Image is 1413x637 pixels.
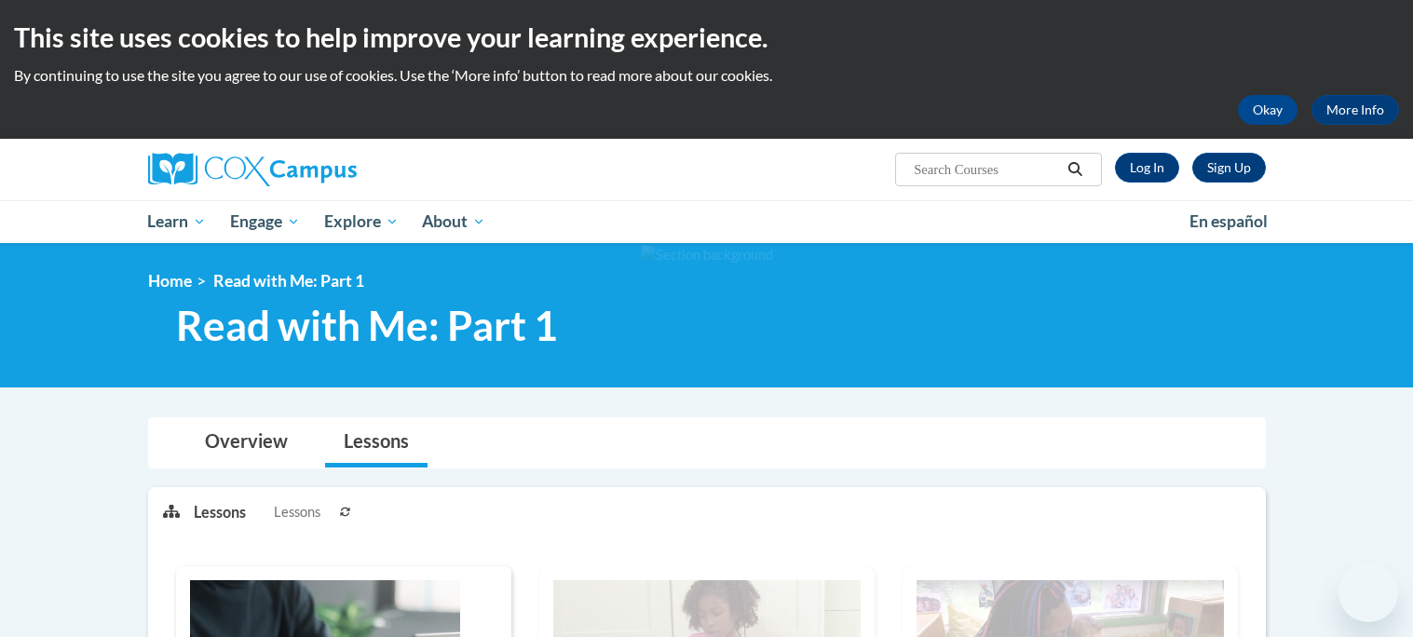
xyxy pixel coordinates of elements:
a: Lessons [325,418,428,468]
button: Okay [1238,95,1298,125]
a: Log In [1115,153,1179,183]
a: More Info [1311,95,1399,125]
a: Learn [136,200,219,243]
img: Section background [641,245,773,265]
a: About [410,200,497,243]
input: Search Courses [912,158,1061,181]
a: Cox Campus [148,153,502,186]
h2: This site uses cookies to help improve your learning experience. [14,19,1399,56]
p: By continuing to use the site you agree to our use of cookies. Use the ‘More info’ button to read... [14,65,1399,86]
span: Engage [230,210,300,233]
div: Main menu [120,200,1294,243]
span: Read with Me: Part 1 [213,271,364,291]
span: About [422,210,485,233]
a: En español [1177,202,1280,241]
span: Read with Me: Part 1 [176,301,558,350]
span: En español [1189,211,1268,231]
span: Lessons [274,502,320,522]
a: Overview [186,418,306,468]
a: Engage [218,200,312,243]
button: Search [1061,158,1089,181]
span: Explore [324,210,399,233]
a: Register [1192,153,1266,183]
span: Learn [147,210,206,233]
a: Home [148,271,192,291]
img: Cox Campus [148,153,357,186]
p: Lessons [194,502,246,522]
a: Explore [312,200,411,243]
iframe: Button to launch messaging window [1338,562,1398,622]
